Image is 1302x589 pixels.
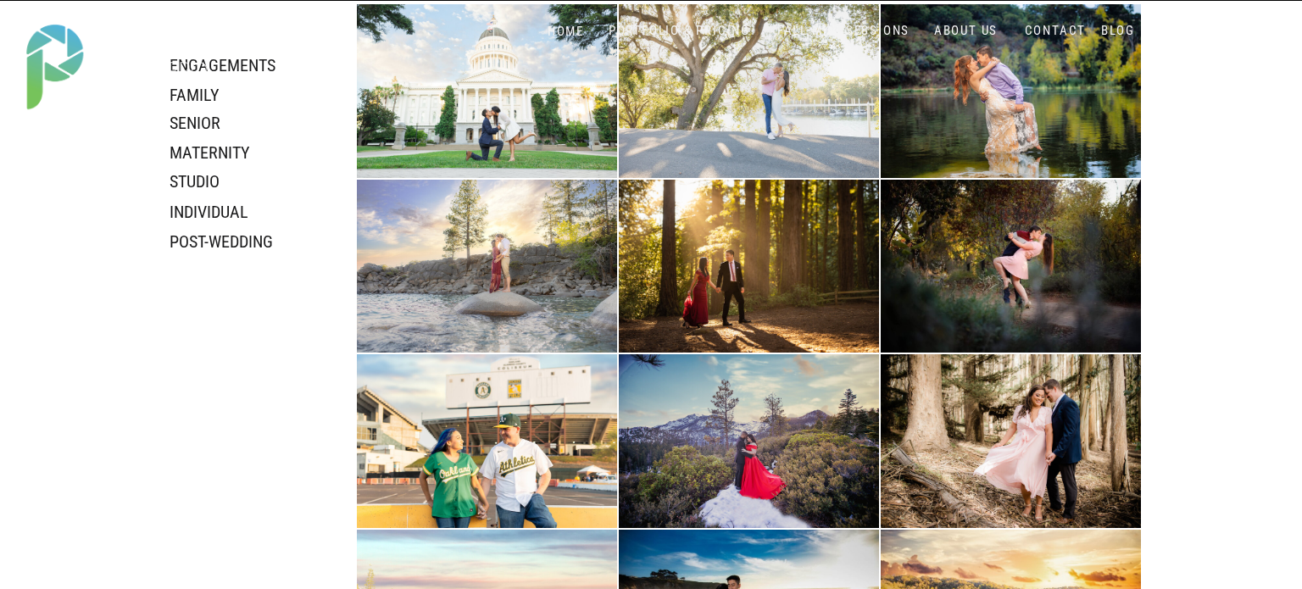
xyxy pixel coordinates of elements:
[602,23,757,39] a: PORTFOLIO & PRICING
[170,142,302,162] a: maternity
[170,231,349,252] a: post-wedding
[773,23,914,39] a: FALL MINI SESSIONS
[170,113,302,132] a: Senior
[1097,23,1139,39] a: BLOG
[170,171,302,192] a: studio
[530,24,602,40] a: HOME
[170,202,302,222] a: individual
[170,55,329,75] a: engagements
[930,23,1002,39] a: ABOUT US
[1021,23,1090,39] a: CONTACT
